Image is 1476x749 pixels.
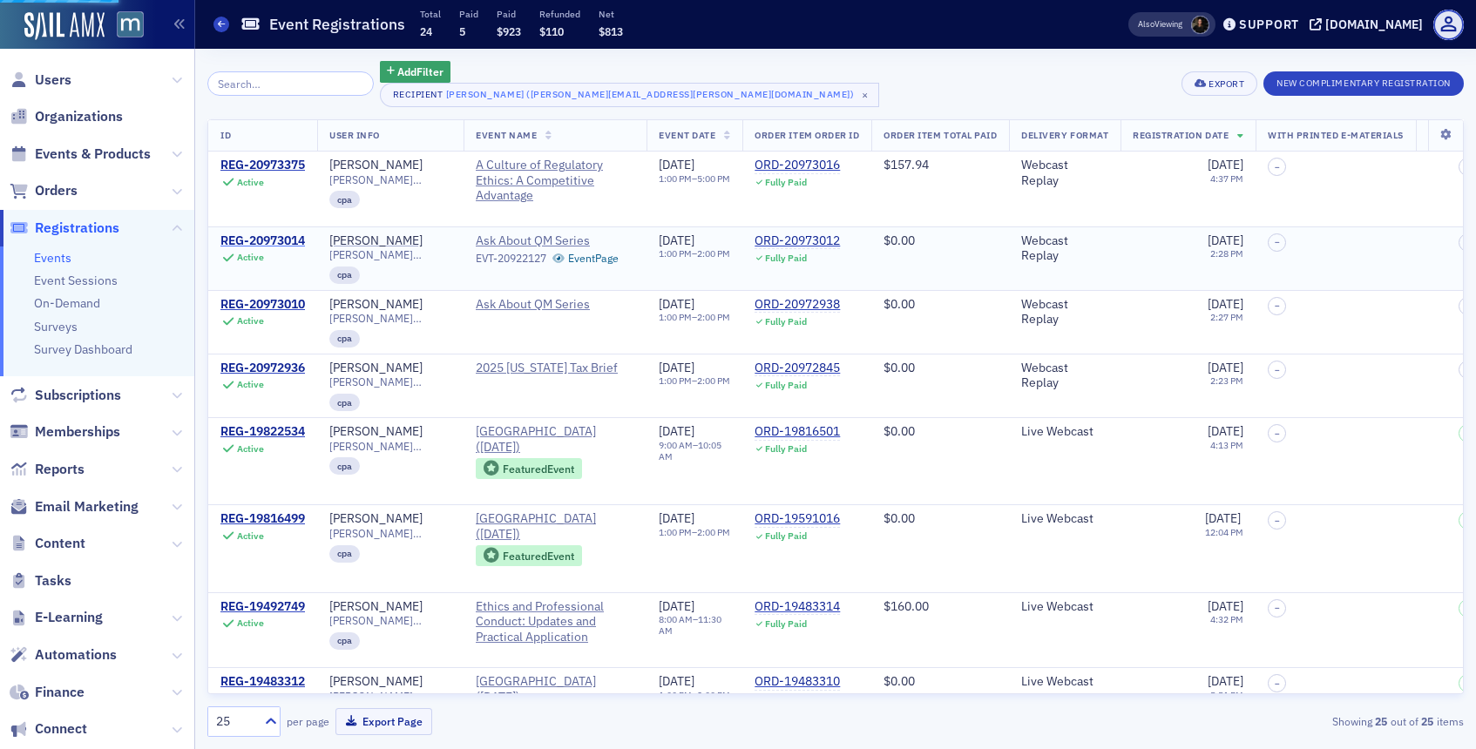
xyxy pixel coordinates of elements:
[884,360,915,375] span: $0.00
[659,311,692,323] time: 1:00 PM
[659,360,694,375] span: [DATE]
[220,361,305,376] div: REG-20972936
[220,674,305,690] a: REG-19483312
[329,375,451,388] span: [PERSON_NAME][EMAIL_ADDRESS][PERSON_NAME][DOMAIN_NAME]
[10,460,85,479] a: Reports
[476,674,634,705] span: MACPA Town Hall (May 2023)
[10,571,71,590] a: Tasks
[697,689,730,701] time: 2:00 PM
[10,386,121,405] a: Subscriptions
[765,380,807,391] div: Fully Paid
[329,158,423,173] div: [PERSON_NAME]
[34,341,132,357] a: Survey Dashboard
[765,253,807,264] div: Fully Paid
[697,526,730,538] time: 2:00 PM
[220,424,305,440] a: REG-19822534
[765,177,807,188] div: Fully Paid
[10,534,85,553] a: Content
[329,632,360,650] div: cpa
[476,361,634,376] a: 2025 [US_STATE] Tax Brief
[329,599,423,615] a: [PERSON_NAME]
[329,424,423,440] a: [PERSON_NAME]
[697,247,730,260] time: 2:00 PM
[1191,16,1209,34] span: Lauren McDonough
[659,157,694,172] span: [DATE]
[216,712,254,731] div: 25
[497,24,521,38] span: $923
[117,11,144,38] img: SailAMX
[329,361,423,376] div: [PERSON_NAME]
[659,613,721,637] time: 11:30 AM
[659,173,730,185] div: –
[697,311,730,323] time: 2:00 PM
[1372,713,1391,729] strong: 25
[10,181,78,200] a: Orders
[329,312,451,325] span: [PERSON_NAME][EMAIL_ADDRESS][PERSON_NAME][DOMAIN_NAME]
[220,129,231,141] span: ID
[755,129,859,141] span: Order Item Order ID
[35,534,85,553] span: Content
[476,424,634,455] span: MACPA Town Hall (September 2023)
[35,571,71,590] span: Tasks
[659,439,693,451] time: 9:00 AM
[10,422,120,442] a: Memberships
[329,233,423,249] a: [PERSON_NAME]
[420,24,432,38] span: 24
[552,252,619,265] a: EventPage
[1275,603,1280,613] span: –
[476,599,634,645] span: Ethics and Professional Conduct: Updates and Practical Application
[884,423,915,439] span: $0.00
[329,440,451,453] span: [PERSON_NAME][EMAIL_ADDRESS][PERSON_NAME][DOMAIN_NAME]
[1209,79,1244,89] div: Export
[1210,613,1243,625] time: 4:32 PM
[1021,599,1108,615] div: Live Webcast
[884,296,915,312] span: $0.00
[220,297,305,313] div: REG-20973010
[35,181,78,200] span: Orders
[220,233,305,249] a: REG-20973014
[35,107,123,126] span: Organizations
[329,129,380,141] span: User Info
[1021,674,1108,690] div: Live Webcast
[237,252,264,263] div: Active
[659,673,694,689] span: [DATE]
[1275,237,1280,247] span: –
[765,316,807,327] div: Fully Paid
[1210,172,1243,185] time: 4:37 PM
[659,690,730,701] div: –
[1205,526,1243,538] time: 12:04 PM
[35,145,151,164] span: Events & Products
[24,12,105,40] a: SailAMX
[329,173,451,186] span: [PERSON_NAME][EMAIL_ADDRESS][PERSON_NAME][DOMAIN_NAME]
[1263,71,1464,96] button: New Complimentary Registration
[10,145,151,164] a: Events & Products
[1310,18,1429,30] button: [DOMAIN_NAME]
[35,460,85,479] span: Reports
[237,443,264,455] div: Active
[380,61,451,83] button: AddFilter
[1208,233,1243,248] span: [DATE]
[329,394,360,411] div: cpa
[539,8,580,20] p: Refunded
[35,683,85,702] span: Finance
[329,457,360,475] div: cpa
[755,297,840,313] div: ORD-20972938
[476,361,634,376] span: 2025 Washington Tax Brief
[10,71,71,90] a: Users
[755,158,840,173] div: ORD-20973016
[1208,360,1243,375] span: [DATE]
[476,297,634,313] a: Ask About QM Series
[35,386,121,405] span: Subscriptions
[884,510,915,526] span: $0.00
[35,608,103,627] span: E-Learning
[659,374,692,387] time: 1:00 PM
[1138,18,1154,30] div: Also
[1208,423,1243,439] span: [DATE]
[329,511,423,527] div: [PERSON_NAME]
[599,24,623,38] span: $813
[659,510,694,526] span: [DATE]
[1208,296,1243,312] span: [DATE]
[755,511,840,527] div: ORD-19591016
